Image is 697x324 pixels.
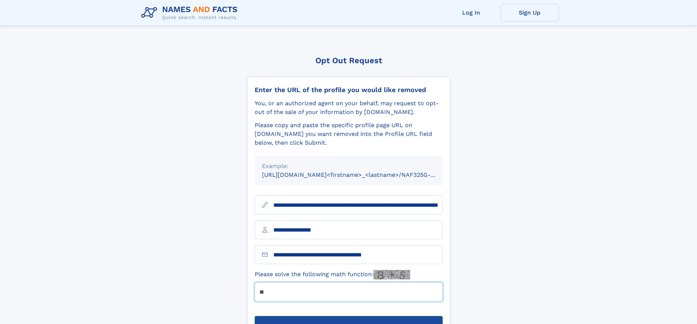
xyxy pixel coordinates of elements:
[262,171,457,178] small: [URL][DOMAIN_NAME]<firstname>_<lastname>/NAF325G-xxxxxxxx
[247,56,450,65] div: Opt Out Request
[501,4,559,22] a: Sign Up
[138,3,244,23] img: Logo Names and Facts
[255,270,410,279] label: Please solve the following math function:
[255,121,443,147] div: Please copy and paste the specific profile page URL on [DOMAIN_NAME] you want removed into the Pr...
[262,162,435,171] div: Example:
[442,4,501,22] a: Log In
[255,99,443,117] div: You, or an authorized agent on your behalf, may request to opt-out of the sale of your informatio...
[255,86,443,94] div: Enter the URL of the profile you would like removed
